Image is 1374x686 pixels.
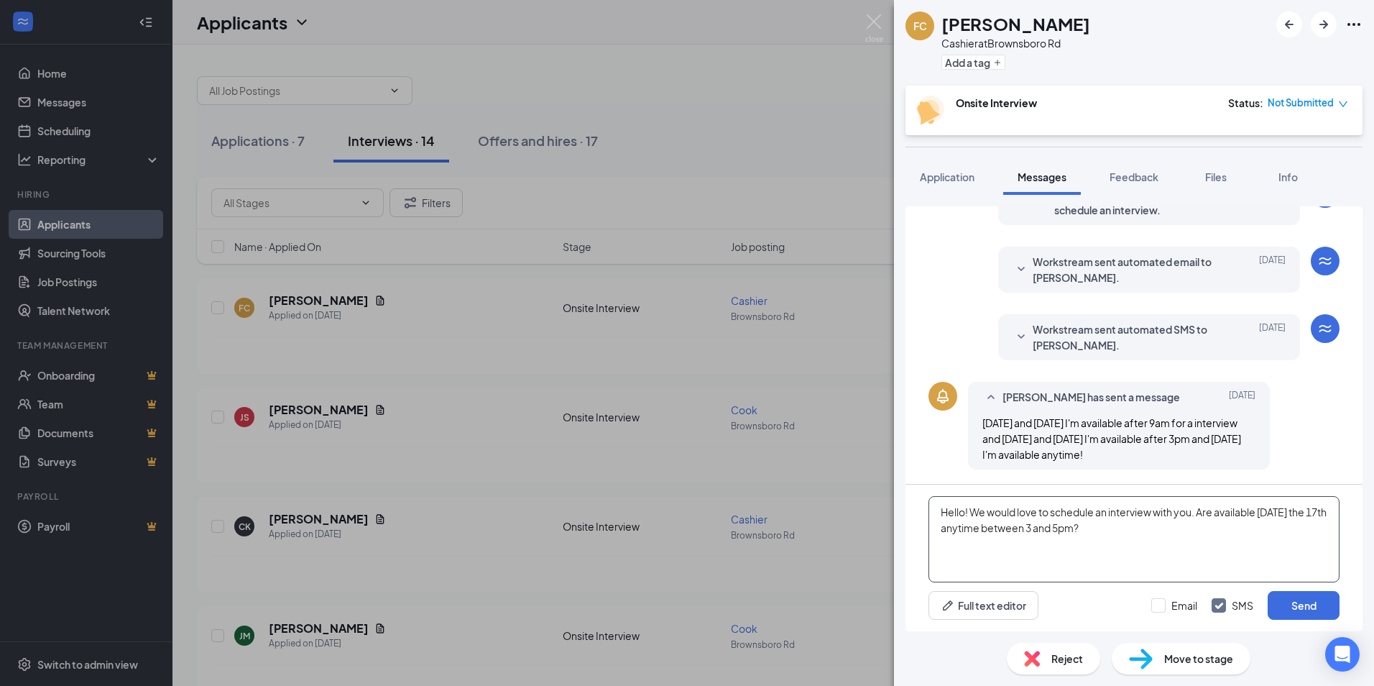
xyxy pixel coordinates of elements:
div: Cashier at Brownsboro Rd [941,36,1090,50]
span: [DATE] and [DATE] I'm available after 9am for a interview and [DATE] and [DATE] I'm available aft... [982,416,1241,461]
svg: SmallChevronUp [982,389,1000,406]
span: Workstream sent automated email to [PERSON_NAME]. [1033,254,1221,285]
svg: ArrowLeftNew [1281,16,1298,33]
span: Move to stage [1164,651,1233,667]
span: Files [1205,170,1227,183]
span: [DATE] [1229,389,1255,406]
div: Open Intercom Messenger [1325,637,1360,672]
svg: SmallChevronDown [1013,261,1030,278]
svg: Ellipses [1345,16,1363,33]
svg: SmallChevronDown [1013,329,1030,346]
span: down [1338,99,1348,109]
button: Send [1268,591,1340,620]
span: Info [1278,170,1298,183]
svg: Plus [993,58,1002,67]
textarea: Hello! We would love to schedule an interview with you. Are available [DATE] the 17th anytime bet... [928,496,1340,582]
svg: ArrowRight [1315,16,1332,33]
svg: Pen [941,598,955,613]
button: PlusAdd a tag [941,55,1005,70]
div: FC [913,19,927,33]
span: Not Submitted [1268,96,1334,110]
button: Full text editorPen [928,591,1038,620]
svg: WorkstreamLogo [1317,320,1334,337]
span: Feedback [1110,170,1158,183]
button: ArrowLeftNew [1276,12,1302,37]
span: Workstream sent automated SMS to [PERSON_NAME]. [1033,321,1221,353]
h1: [PERSON_NAME] [941,12,1090,36]
button: ArrowRight [1311,12,1337,37]
span: [DATE] [1259,321,1286,353]
svg: WorkstreamLogo [1317,252,1334,270]
span: Messages [1018,170,1066,183]
b: Onsite Interview [956,96,1037,109]
span: Reject [1051,651,1083,667]
div: Status : [1228,96,1263,110]
span: [DATE] [1259,254,1286,285]
svg: Bell [934,388,951,405]
span: Application [920,170,974,183]
span: [PERSON_NAME] has sent a message [1002,389,1180,406]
